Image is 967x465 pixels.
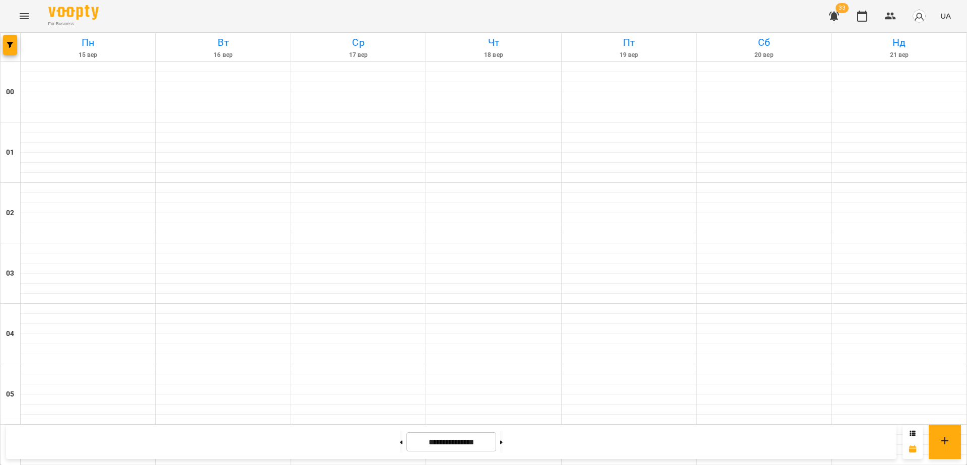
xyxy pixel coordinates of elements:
h6: 20 вер [698,50,830,60]
span: 33 [836,3,849,13]
h6: 16 вер [157,50,289,60]
h6: Чт [428,35,559,50]
button: UA [936,7,955,25]
span: For Business [48,21,99,27]
h6: 02 [6,208,14,219]
h6: 00 [6,87,14,98]
h6: Нд [834,35,965,50]
img: avatar_s.png [912,9,926,23]
span: UA [940,11,951,21]
h6: 19 вер [563,50,695,60]
h6: 01 [6,147,14,158]
h6: 04 [6,328,14,340]
button: Menu [12,4,36,28]
h6: 18 вер [428,50,559,60]
h6: Вт [157,35,289,50]
h6: 15 вер [22,50,154,60]
h6: 17 вер [293,50,424,60]
h6: Пт [563,35,695,50]
img: Voopty Logo [48,5,99,20]
h6: Ср [293,35,424,50]
h6: 05 [6,389,14,400]
h6: Сб [698,35,830,50]
h6: 21 вер [834,50,965,60]
h6: 03 [6,268,14,279]
h6: Пн [22,35,154,50]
